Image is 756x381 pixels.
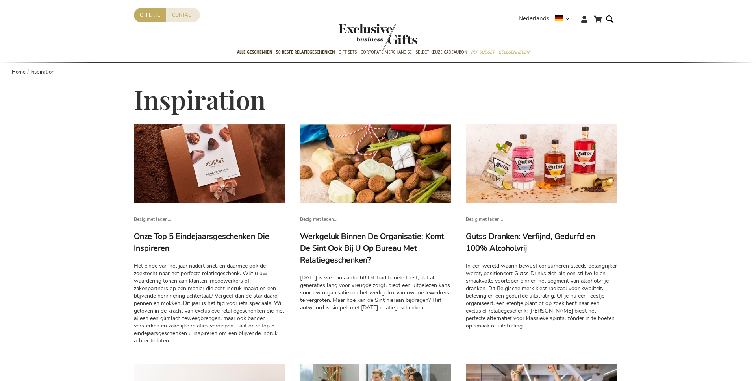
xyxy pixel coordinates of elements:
[471,48,495,56] span: Per Budget
[12,68,26,76] a: Home
[466,124,617,204] img: Gutss Drinks
[498,43,529,63] a: Gelegenheden
[300,274,451,311] div: [DATE] is weer in aantocht! Dit traditionele feest, dat al generaties lang voor vreugde zorgt, bi...
[166,8,200,22] a: Contact
[134,216,171,223] div: Bezig met laden...
[466,216,503,223] div: Bezig met laden...
[134,231,269,253] a: Onze Top 5 Eindejaarsgeschenken Die Inspireren
[300,124,451,204] img: Sinterklaas Attentie Personeel
[134,82,266,116] span: Inspiration
[134,262,285,344] div: Het einde van het jaar nadert snel, en daarmee ook de zoektocht naar het perfecte relatiegeschenk...
[300,231,444,265] a: Werkgeluk Binnen De Organisatie: Komt De Sint Ook Bij U Op Bureau Met Relatiegeschenken?
[519,14,549,23] span: Nederlands
[339,24,378,50] a: store logo
[416,48,467,56] span: Select Keuze Cadeaubon
[498,48,529,56] span: Gelegenheden
[237,48,272,56] span: Alle Geschenken
[339,24,417,50] img: Exclusive Business gifts logo
[300,124,451,206] a: Werkgeluk Binnen De Organisatie: Komt De Sint Ook Bij U Op Bureau Met Relatiegeschenken?
[134,124,285,206] a: Onze Top 5 Eindejaarsgeschenken Die Inspireren
[471,43,495,63] a: Per Budget
[276,48,335,56] span: 50 beste relatiegeschenken
[416,43,467,63] a: Select Keuze Cadeaubon
[466,231,595,253] a: Gutss Dranken: Verfijnd, Gedurfd en 100% Alcoholvrij
[276,43,335,63] a: 50 beste relatiegeschenken
[134,8,166,22] a: Offerte
[466,124,617,206] a: Gutss Dranken: Verfijnd, Gedurfd en 100% Alcoholvrij
[30,68,54,76] a: Inspiration
[134,124,285,204] img: Onze Top 5 Eindejaarsgeschenken Die Inspireren
[237,43,272,63] a: Alle Geschenken
[466,262,617,329] div: In een wereld waarin bewust consumeren steeds belangrijker wordt, positioneert Gutss Drinks zich ...
[300,216,337,223] div: Bezig met laden...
